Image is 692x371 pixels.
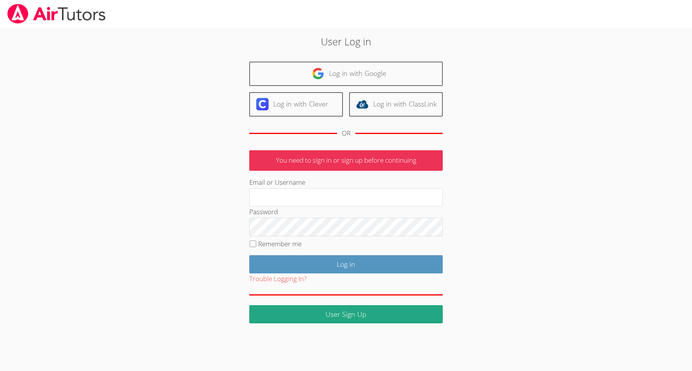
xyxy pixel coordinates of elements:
[249,92,343,117] a: Log in with Clever
[356,98,368,110] img: classlink-logo-d6bb404cc1216ec64c9a2012d9dc4662098be43eaf13dc465df04b49fa7ab582.svg
[349,92,443,117] a: Log in with ClassLink
[249,178,305,187] label: Email or Username
[249,255,443,273] input: Log in
[249,305,443,323] a: User Sign Up
[249,150,443,171] p: You need to sign in or sign up before continuing
[258,239,301,248] label: Remember me
[256,98,269,110] img: clever-logo-6eab21bc6e7a338710f1a6ff85c0baf02591cd810cc4098c63d3a4b26e2feb20.svg
[7,4,106,24] img: airtutors_banner-c4298cdbf04f3fff15de1276eac7730deb9818008684d7c2e4769d2f7ddbe033.png
[249,273,307,285] button: Trouble Logging In?
[249,207,278,216] label: Password
[342,128,351,139] div: OR
[159,34,533,49] h2: User Log in
[249,62,443,86] a: Log in with Google
[312,67,324,80] img: google-logo-50288ca7cdecda66e5e0955fdab243c47b7ad437acaf1139b6f446037453330a.svg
